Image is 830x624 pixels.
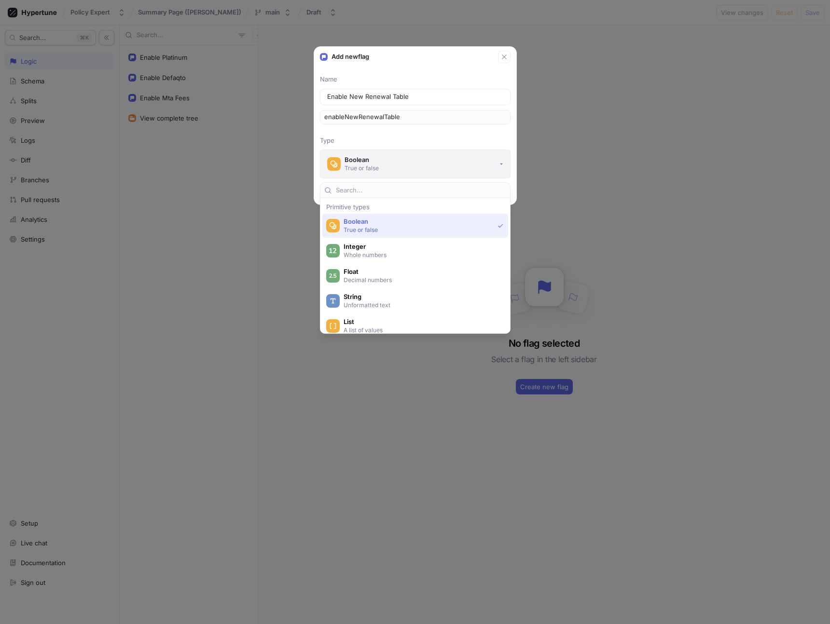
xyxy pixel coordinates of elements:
[320,136,511,146] p: Type
[345,156,379,164] div: Boolean
[344,268,499,276] span: Float
[344,326,498,334] p: A list of values
[344,276,498,284] p: Decimal numbers
[344,318,499,326] span: List
[322,204,508,210] div: Primitive types
[320,149,511,178] button: BooleanTrue or false
[345,164,379,172] div: True or false
[336,186,506,195] input: Search...
[344,301,498,309] p: Unformatted text
[344,226,494,234] p: True or false
[344,217,494,226] span: Boolean
[344,243,499,251] span: Integer
[332,52,369,62] p: Add new flag
[344,251,498,259] p: Whole numbers
[327,92,503,102] input: Enter a name for this flag
[320,75,511,84] p: Name
[344,293,499,301] span: String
